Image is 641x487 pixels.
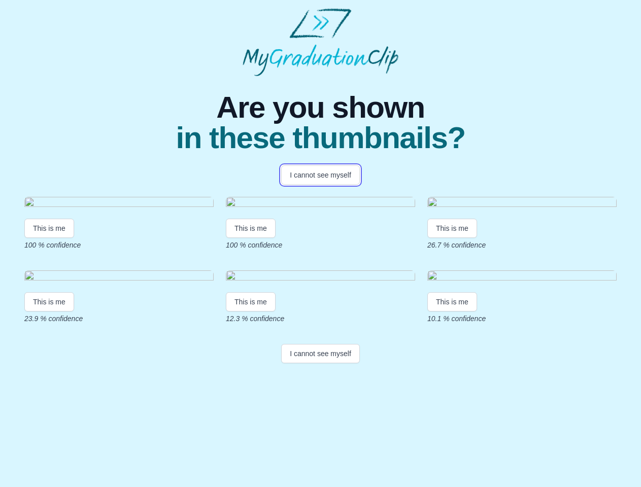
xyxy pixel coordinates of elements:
[281,165,360,185] button: I cannot see myself
[427,197,617,211] img: 4f0cdbf9f6300670a286bfb63a2518eb22635d07.gif
[24,270,214,284] img: 3e63975cab709f8452867a787464b552a500ac3a.gif
[427,219,477,238] button: This is me
[281,344,360,363] button: I cannot see myself
[176,123,465,153] span: in these thumbnails?
[24,292,74,311] button: This is me
[427,314,617,324] p: 10.1 % confidence
[24,240,214,250] p: 100 % confidence
[427,292,477,311] button: This is me
[427,240,617,250] p: 26.7 % confidence
[226,240,415,250] p: 100 % confidence
[226,292,276,311] button: This is me
[243,8,399,76] img: MyGraduationClip
[24,197,214,211] img: 678a945de0d02b0e575460ab799a4f706f626bda.gif
[427,270,617,284] img: be46740ebcbe1988a61b92b755a4b2ffd7a04622.gif
[24,219,74,238] button: This is me
[176,92,465,123] span: Are you shown
[226,314,415,324] p: 12.3 % confidence
[24,314,214,324] p: 23.9 % confidence
[226,219,276,238] button: This is me
[226,270,415,284] img: 8379a1eed3d67a49b64102b2b2fa3d728c9a82dc.gif
[226,197,415,211] img: 52478cbb6e69ac5b58b42b2aef65c18b71d114da.gif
